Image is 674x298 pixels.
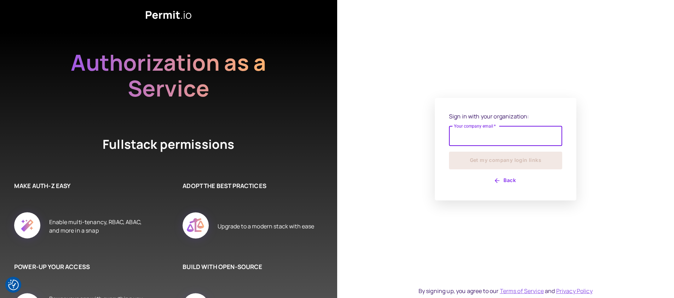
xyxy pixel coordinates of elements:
[419,287,593,295] div: By signing up, you agree to our and
[8,280,19,290] img: Revisit consent button
[454,123,496,129] label: Your company email
[449,152,562,169] button: Get my company login links
[14,262,147,271] h6: POWER-UP YOUR ACCESS
[556,287,593,295] a: Privacy Policy
[48,49,289,101] h2: Authorization as a Service
[449,112,562,121] p: Sign in with your organization:
[500,287,544,295] a: Terms of Service
[183,181,316,191] h6: ADOPT THE BEST PRACTICES
[449,175,562,186] button: Back
[76,136,260,153] h4: Fullstack permissions
[8,280,19,290] button: Consent Preferences
[183,262,316,271] h6: BUILD WITH OPEN-SOURCE
[49,204,147,248] div: Enable multi-tenancy, RBAC, ABAC, and more in a snap
[218,204,314,248] div: Upgrade to a modern stack with ease
[14,181,147,191] h6: MAKE AUTH-Z EASY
